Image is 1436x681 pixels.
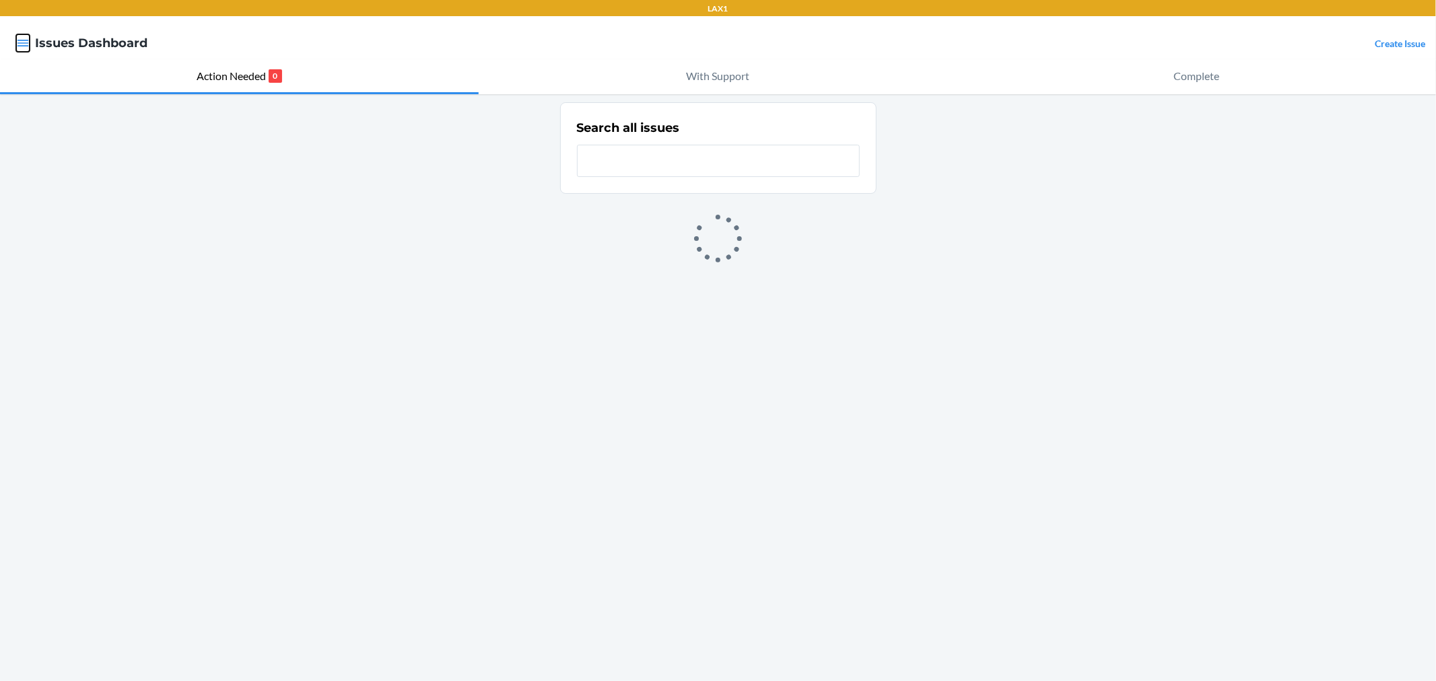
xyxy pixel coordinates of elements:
p: With Support [687,68,750,84]
a: Create Issue [1375,38,1425,49]
button: With Support [479,59,957,94]
p: LAX1 [708,3,728,15]
button: Complete [957,59,1436,94]
p: Complete [1174,68,1220,84]
h4: Issues Dashboard [35,34,147,52]
h2: Search all issues [577,119,680,137]
p: Action Needed [197,68,266,84]
p: 0 [269,69,282,83]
